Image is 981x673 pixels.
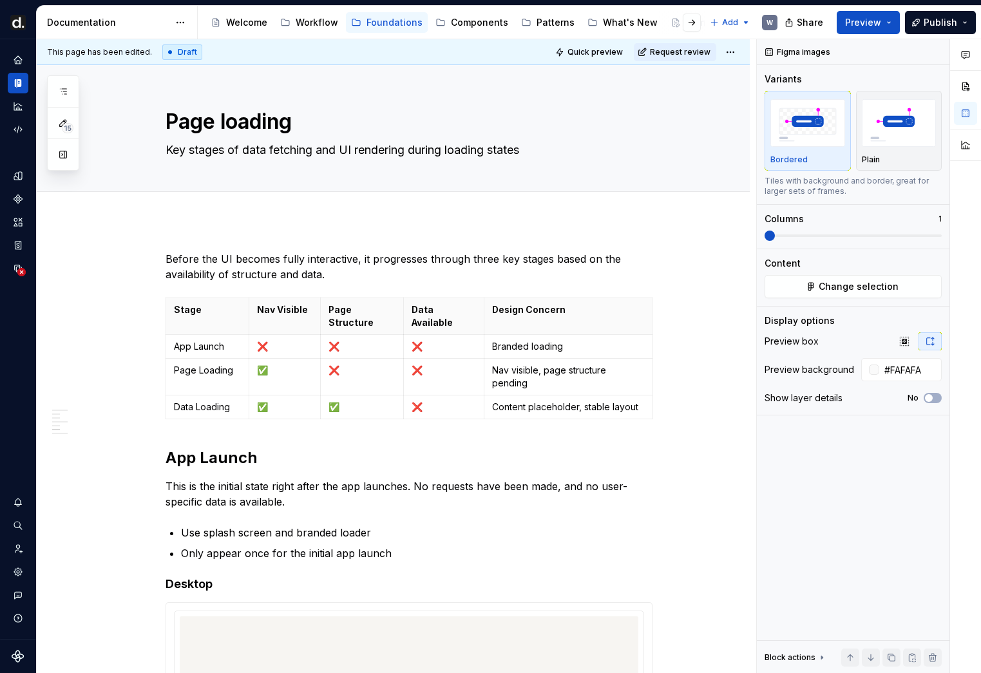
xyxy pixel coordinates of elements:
p: Stage [174,303,241,316]
a: Foundations [346,12,428,33]
span: Change selection [819,280,899,293]
div: Block actions [765,652,815,663]
div: Variants [765,73,802,86]
div: Page tree [205,10,703,35]
a: Design tokens [8,166,28,186]
div: Workflow [296,16,338,29]
button: Request review [634,43,716,61]
a: Welcome [205,12,272,33]
p: Page Loading [174,364,241,377]
span: Share [797,16,823,29]
p: Bordered [770,155,808,165]
div: Preview background [765,363,854,376]
div: Welcome [226,16,267,29]
p: ❌ [257,340,312,353]
span: Quick preview [567,47,623,57]
p: ❌ [412,340,476,353]
a: Home [8,50,28,70]
div: Documentation [8,73,28,93]
h4: Desktop [166,576,652,592]
div: Assets [8,212,28,232]
button: Contact support [8,585,28,605]
p: Data Loading [174,401,241,413]
div: Columns [765,213,804,225]
button: placeholderPlain [856,91,942,171]
input: Auto [879,358,942,381]
button: Search ⌘K [8,515,28,536]
p: Plain [862,155,880,165]
p: ✅ [257,364,312,377]
a: Workflow [275,12,343,33]
button: Quick preview [551,43,629,61]
a: Patterns [516,12,580,33]
div: What's New [603,16,658,29]
button: placeholderBordered [765,91,851,171]
label: No [908,393,919,403]
p: Use splash screen and branded loader [181,525,652,540]
div: Documentation [47,16,169,29]
a: Storybook stories [8,235,28,256]
div: Content [765,257,801,270]
img: placeholder [770,99,845,146]
span: 15 [62,123,73,133]
p: This is the initial state right after the app launches. No requests have been made, and no user-s... [166,479,652,509]
textarea: Key stages of data fetching and UI rendering during loading states [163,140,650,160]
a: Analytics [8,96,28,117]
p: Branded loading [492,340,644,353]
span: This page has been edited. [47,47,152,57]
button: Change selection [765,275,942,298]
p: ❌ [412,364,476,377]
div: W [767,17,773,28]
div: Show layer details [765,392,843,404]
p: ✅ [329,401,395,413]
p: Content placeholder, stable layout [492,401,644,413]
p: ✅ [257,401,312,413]
p: ❌ [412,401,476,413]
span: Preview [845,16,881,29]
a: What's New [582,12,663,33]
button: Publish [905,11,976,34]
div: Tiles with background and border, great for larger sets of frames. [765,176,942,196]
p: App Launch [174,340,241,353]
span: Add [722,17,738,28]
div: Preview box [765,335,819,348]
img: placeholder [862,99,937,146]
img: b918d911-6884-482e-9304-cbecc30deec6.png [10,15,26,30]
a: Code automation [8,119,28,140]
p: Nav Visible [257,303,312,316]
button: Share [778,11,832,34]
div: Foundations [367,16,423,29]
span: Request review [650,47,710,57]
a: Invite team [8,538,28,559]
h2: App Launch [166,448,652,468]
div: Patterns [537,16,575,29]
a: Data sources [8,258,28,279]
p: Design Concern [492,303,644,316]
div: Block actions [765,649,827,667]
div: Components [451,16,508,29]
p: 1 [938,214,942,224]
p: Data Available [412,303,476,329]
svg: Supernova Logo [12,650,24,663]
p: ❌ [329,340,395,353]
p: ❌ [329,364,395,377]
p: Page Structure [329,303,395,329]
a: Settings [8,562,28,582]
button: Notifications [8,492,28,513]
div: Draft [162,44,202,60]
span: Publish [924,16,957,29]
button: Add [706,14,754,32]
a: Components [8,189,28,209]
